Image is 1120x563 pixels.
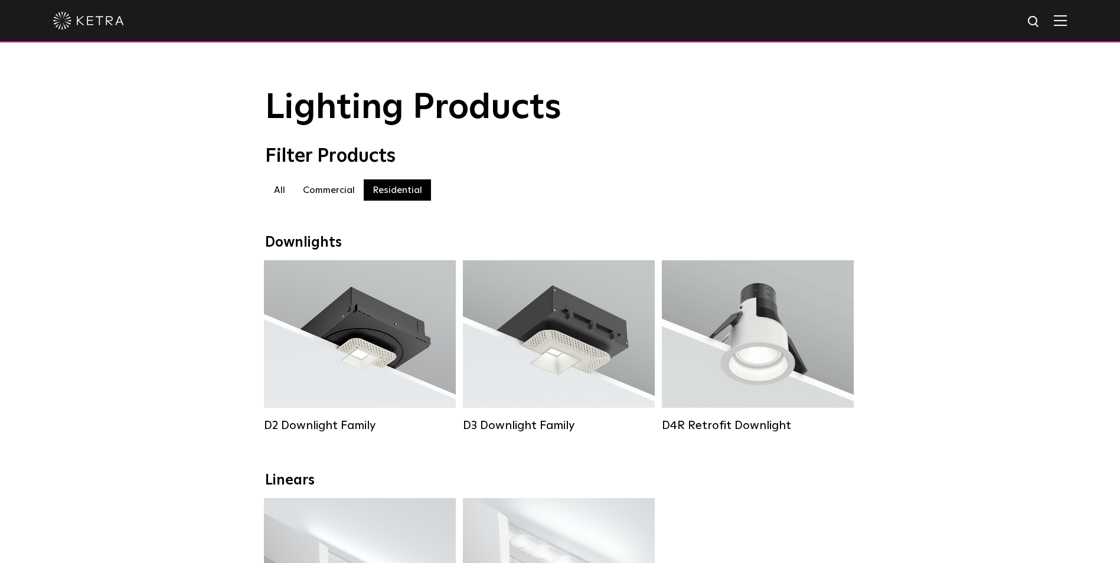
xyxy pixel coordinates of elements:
img: search icon [1027,15,1041,30]
div: D3 Downlight Family [463,418,655,433]
img: ketra-logo-2019-white [53,12,124,30]
label: All [265,179,294,201]
div: Filter Products [265,145,855,168]
label: Residential [364,179,431,201]
div: D2 Downlight Family [264,418,456,433]
div: D4R Retrofit Downlight [662,418,854,433]
label: Commercial [294,179,364,201]
a: D4R Retrofit Downlight Lumen Output:800Colors:White / BlackBeam Angles:15° / 25° / 40° / 60°Watta... [662,260,854,433]
a: D2 Downlight Family Lumen Output:1200Colors:White / Black / Gloss Black / Silver / Bronze / Silve... [264,260,456,433]
img: Hamburger%20Nav.svg [1054,15,1067,26]
div: Downlights [265,234,855,251]
a: D3 Downlight Family Lumen Output:700 / 900 / 1100Colors:White / Black / Silver / Bronze / Paintab... [463,260,655,433]
span: Lighting Products [265,90,561,126]
div: Linears [265,472,855,489]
